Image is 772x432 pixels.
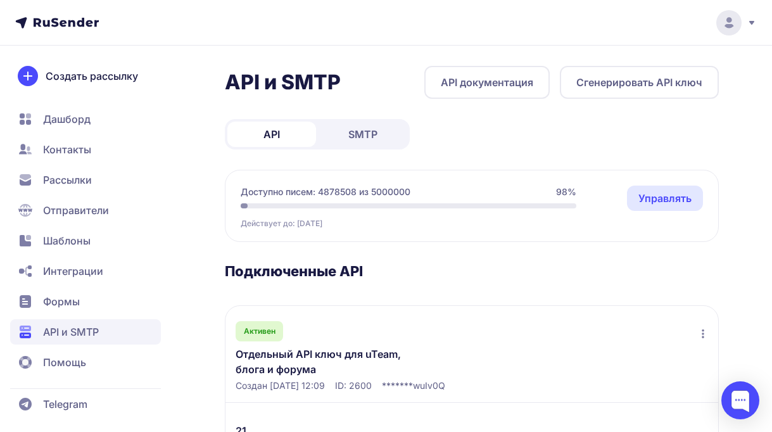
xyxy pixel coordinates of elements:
span: Доступно писем: 4878508 из 5000000 [241,186,410,198]
button: Сгенерировать API ключ [560,66,719,99]
span: Контакты [43,142,91,157]
a: API [227,122,316,147]
span: wuIv0Q [413,379,445,392]
span: 98% [556,186,576,198]
span: Рассылки [43,172,92,187]
span: Создать рассылку [46,68,138,84]
span: SMTP [348,127,377,142]
a: Отдельный API ключ для uTeam, блога и форума [236,346,432,377]
span: Отправители [43,203,109,218]
span: API [263,127,280,142]
span: ID: 2600 [335,379,372,392]
span: Telegram [43,397,87,412]
span: Создан [DATE] 12:09 [236,379,325,392]
span: Интеграции [43,264,103,279]
a: API документация [424,66,550,99]
a: SMTP [319,122,407,147]
h3: Подключенные API [225,262,719,280]
span: Помощь [43,355,86,370]
span: Формы [43,294,80,309]
h2: API и SMTP [225,70,341,95]
span: Шаблоны [43,233,91,248]
span: Активен [244,326,275,336]
span: Дашборд [43,111,91,127]
span: Действует до: [DATE] [241,219,322,229]
span: API и SMTP [43,324,99,340]
a: Управлять [627,186,703,211]
a: Telegram [10,391,161,417]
